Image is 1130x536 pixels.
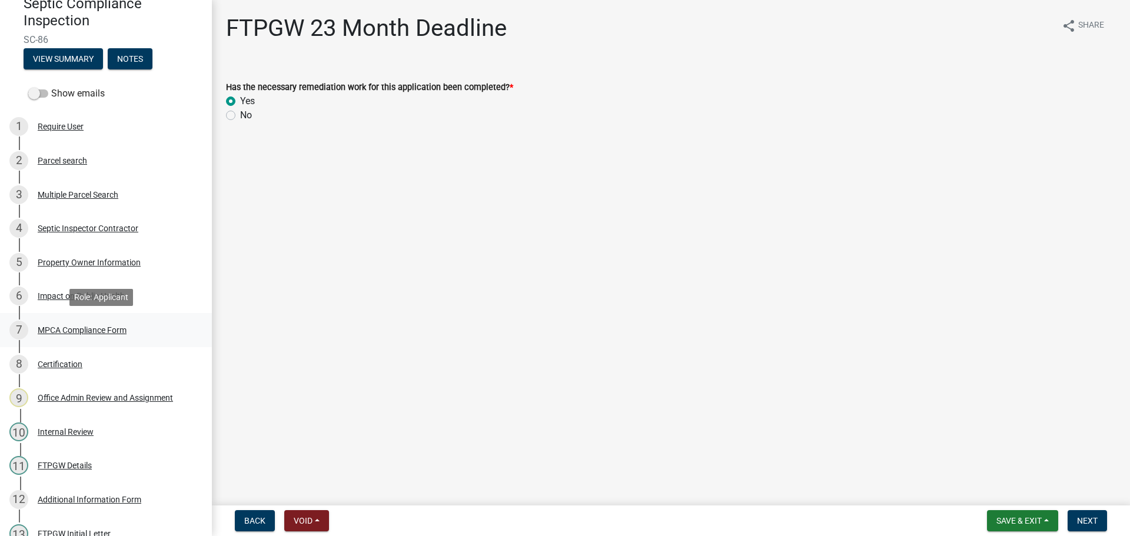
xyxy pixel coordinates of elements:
div: 7 [9,321,28,339]
h1: FTPGW 23 Month Deadline [226,14,507,42]
div: MPCA Compliance Form [38,326,127,334]
span: Share [1078,19,1104,33]
label: Yes [240,94,255,108]
button: shareShare [1052,14,1114,37]
div: Role: Applicant [69,289,133,306]
div: Certification [38,360,82,368]
div: Multiple Parcel Search [38,191,118,199]
button: Next [1068,510,1107,531]
div: FTPGW Details [38,461,92,470]
div: 12 [9,490,28,509]
span: Back [244,516,265,525]
div: Office Admin Review and Assignment [38,394,173,402]
button: Void [284,510,329,531]
span: Save & Exit [996,516,1042,525]
div: 11 [9,456,28,475]
span: Next [1077,516,1098,525]
i: share [1062,19,1076,33]
span: SC-86 [24,34,188,45]
div: 9 [9,388,28,407]
div: 3 [9,185,28,204]
div: Require User [38,122,84,131]
button: Back [235,510,275,531]
label: Show emails [28,86,105,101]
span: Void [294,516,313,525]
button: Notes [108,48,152,69]
div: Septic Inspector Contractor [38,224,138,232]
div: 10 [9,422,28,441]
label: Has the necessary remediation work for this application been completed? [226,84,513,92]
div: Parcel search [38,157,87,165]
div: Impact on Public Health [38,292,125,300]
div: 8 [9,355,28,374]
div: 1 [9,117,28,136]
wm-modal-confirm: Summary [24,55,103,64]
div: 2 [9,151,28,170]
div: Property Owner Information [38,258,141,267]
button: View Summary [24,48,103,69]
div: 6 [9,287,28,305]
wm-modal-confirm: Notes [108,55,152,64]
div: Additional Information Form [38,495,141,504]
div: 4 [9,219,28,238]
label: No [240,108,252,122]
button: Save & Exit [987,510,1058,531]
div: 5 [9,253,28,272]
div: Internal Review [38,428,94,436]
